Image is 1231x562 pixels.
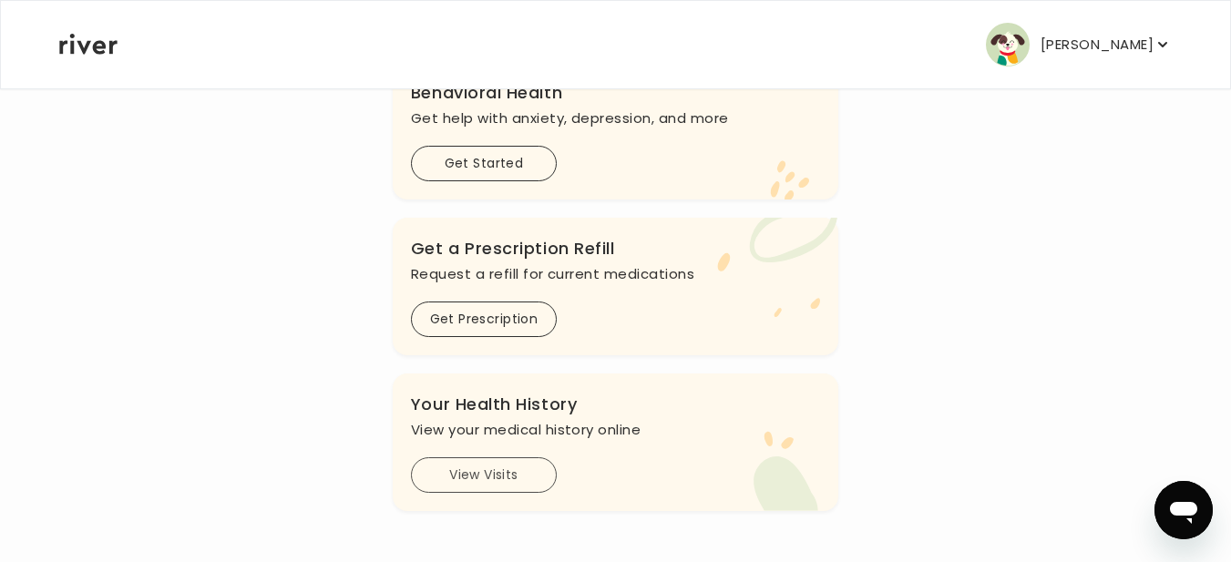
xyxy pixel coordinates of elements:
[411,80,820,106] h3: Behavioral Health
[411,106,820,131] p: Get help with anxiety, depression, and more
[411,417,820,443] p: View your medical history online
[411,392,820,417] h3: Your Health History
[411,457,557,493] button: View Visits
[411,146,557,181] button: Get Started
[411,236,820,261] h3: Get a Prescription Refill
[1041,32,1154,57] p: [PERSON_NAME]
[411,261,820,287] p: Request a refill for current medications
[986,23,1172,66] button: user avatar[PERSON_NAME]
[1154,481,1213,539] iframe: Button to launch messaging window
[411,301,557,337] button: Get Prescription
[986,23,1030,66] img: user avatar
